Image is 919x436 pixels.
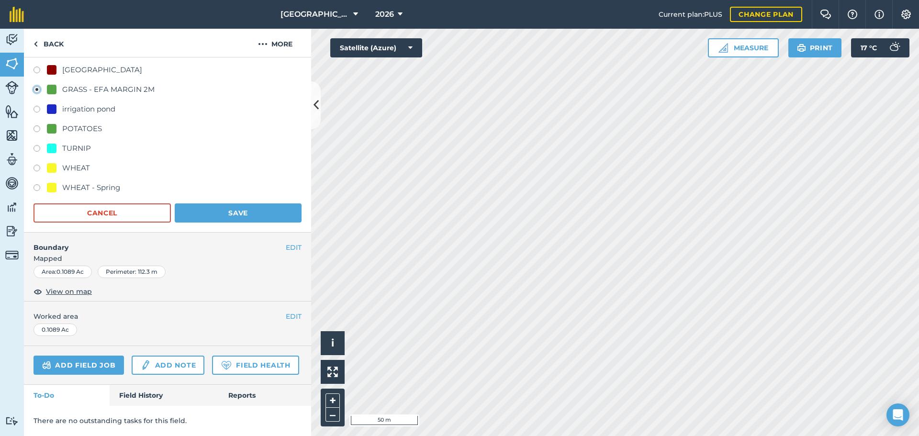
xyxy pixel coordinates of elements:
span: View on map [46,286,92,297]
div: WHEAT - Spring [62,182,120,193]
button: View on map [34,286,92,297]
a: Field History [110,385,218,406]
img: svg+xml;base64,PD94bWwgdmVyc2lvbj0iMS4wIiBlbmNvZGluZz0idXRmLTgiPz4KPCEtLSBHZW5lcmF0b3I6IEFkb2JlIE... [5,176,19,190]
img: svg+xml;base64,PHN2ZyB4bWxucz0iaHR0cDovL3d3dy53My5vcmcvMjAwMC9zdmciIHdpZHRoPSI5IiBoZWlnaHQ9IjI0Ii... [34,38,38,50]
button: + [325,393,340,408]
a: Add note [132,356,204,375]
img: A question mark icon [847,10,858,19]
div: POTATOES [62,123,102,134]
button: Satellite (Azure) [330,38,422,57]
div: TURNIP [62,143,91,154]
img: svg+xml;base64,PD94bWwgdmVyc2lvbj0iMS4wIiBlbmNvZGluZz0idXRmLTgiPz4KPCEtLSBHZW5lcmF0b3I6IEFkb2JlIE... [42,359,51,371]
img: svg+xml;base64,PHN2ZyB4bWxucz0iaHR0cDovL3d3dy53My5vcmcvMjAwMC9zdmciIHdpZHRoPSIxNyIgaGVpZ2h0PSIxNy... [874,9,884,20]
img: svg+xml;base64,PD94bWwgdmVyc2lvbj0iMS4wIiBlbmNvZGluZz0idXRmLTgiPz4KPCEtLSBHZW5lcmF0b3I6IEFkb2JlIE... [5,248,19,262]
img: svg+xml;base64,PD94bWwgdmVyc2lvbj0iMS4wIiBlbmNvZGluZz0idXRmLTgiPz4KPCEtLSBHZW5lcmF0b3I6IEFkb2JlIE... [5,81,19,94]
button: i [321,331,345,355]
div: [GEOGRAPHIC_DATA] [62,64,142,76]
div: Perimeter : 112.3 m [98,266,166,278]
img: svg+xml;base64,PD94bWwgdmVyc2lvbj0iMS4wIiBlbmNvZGluZz0idXRmLTgiPz4KPCEtLSBHZW5lcmF0b3I6IEFkb2JlIE... [5,200,19,214]
img: A cog icon [900,10,912,19]
img: svg+xml;base64,PHN2ZyB4bWxucz0iaHR0cDovL3d3dy53My5vcmcvMjAwMC9zdmciIHdpZHRoPSIxOCIgaGVpZ2h0PSIyNC... [34,286,42,297]
button: EDIT [286,311,302,322]
span: 17 ° C [861,38,877,57]
div: Open Intercom Messenger [886,403,909,426]
img: svg+xml;base64,PD94bWwgdmVyc2lvbj0iMS4wIiBlbmNvZGluZz0idXRmLTgiPz4KPCEtLSBHZW5lcmF0b3I6IEFkb2JlIE... [885,38,904,57]
img: svg+xml;base64,PD94bWwgdmVyc2lvbj0iMS4wIiBlbmNvZGluZz0idXRmLTgiPz4KPCEtLSBHZW5lcmF0b3I6IEFkb2JlIE... [5,416,19,425]
img: svg+xml;base64,PD94bWwgdmVyc2lvbj0iMS4wIiBlbmNvZGluZz0idXRmLTgiPz4KPCEtLSBHZW5lcmF0b3I6IEFkb2JlIE... [5,224,19,238]
img: Ruler icon [718,43,728,53]
img: svg+xml;base64,PD94bWwgdmVyc2lvbj0iMS4wIiBlbmNvZGluZz0idXRmLTgiPz4KPCEtLSBHZW5lcmF0b3I6IEFkb2JlIE... [140,359,151,371]
button: Cancel [34,203,171,223]
img: svg+xml;base64,PHN2ZyB4bWxucz0iaHR0cDovL3d3dy53My5vcmcvMjAwMC9zdmciIHdpZHRoPSI1NiIgaGVpZ2h0PSI2MC... [5,56,19,71]
button: 17 °C [851,38,909,57]
button: Measure [708,38,779,57]
button: EDIT [286,242,302,253]
span: Current plan : PLUS [659,9,722,20]
span: i [331,337,334,349]
a: Add field job [34,356,124,375]
img: fieldmargin Logo [10,7,24,22]
img: svg+xml;base64,PHN2ZyB4bWxucz0iaHR0cDovL3d3dy53My5vcmcvMjAwMC9zdmciIHdpZHRoPSI1NiIgaGVpZ2h0PSI2MC... [5,128,19,143]
span: Mapped [24,253,311,264]
div: 0.1089 Ac [34,324,77,336]
span: 2026 [375,9,394,20]
img: svg+xml;base64,PHN2ZyB4bWxucz0iaHR0cDovL3d3dy53My5vcmcvMjAwMC9zdmciIHdpZHRoPSI1NiIgaGVpZ2h0PSI2MC... [5,104,19,119]
h4: Boundary [24,233,286,253]
button: More [239,29,311,57]
a: Back [24,29,73,57]
a: Field Health [212,356,299,375]
div: WHEAT [62,162,90,174]
img: svg+xml;base64,PHN2ZyB4bWxucz0iaHR0cDovL3d3dy53My5vcmcvMjAwMC9zdmciIHdpZHRoPSIyMCIgaGVpZ2h0PSIyNC... [258,38,268,50]
button: Print [788,38,842,57]
p: There are no outstanding tasks for this field. [34,415,302,426]
div: Area : 0.1089 Ac [34,266,92,278]
img: svg+xml;base64,PHN2ZyB4bWxucz0iaHR0cDovL3d3dy53My5vcmcvMjAwMC9zdmciIHdpZHRoPSIxOSIgaGVpZ2h0PSIyNC... [797,42,806,54]
img: svg+xml;base64,PD94bWwgdmVyc2lvbj0iMS4wIiBlbmNvZGluZz0idXRmLTgiPz4KPCEtLSBHZW5lcmF0b3I6IEFkb2JlIE... [5,152,19,167]
a: Reports [219,385,311,406]
a: Change plan [730,7,802,22]
span: Worked area [34,311,302,322]
img: Four arrows, one pointing top left, one top right, one bottom right and the last bottom left [327,367,338,377]
span: [GEOGRAPHIC_DATA] [280,9,349,20]
a: To-Do [24,385,110,406]
div: irrigation pond [62,103,115,115]
img: svg+xml;base64,PD94bWwgdmVyc2lvbj0iMS4wIiBlbmNvZGluZz0idXRmLTgiPz4KPCEtLSBHZW5lcmF0b3I6IEFkb2JlIE... [5,33,19,47]
img: Two speech bubbles overlapping with the left bubble in the forefront [820,10,831,19]
div: GRASS - EFA MARGIN 2M [62,84,155,95]
button: – [325,408,340,422]
button: Save [175,203,302,223]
